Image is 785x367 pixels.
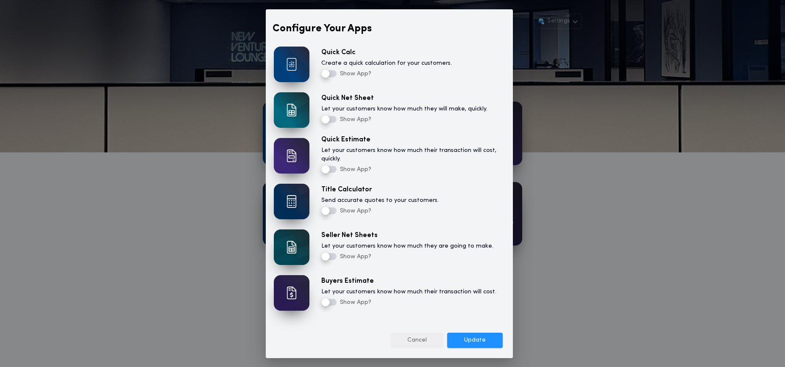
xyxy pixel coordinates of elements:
[338,116,371,123] span: Show App?
[321,276,374,286] label: Buyers Estimate
[338,166,371,173] span: Show App?
[274,229,309,265] img: overlay
[274,47,309,82] img: overlay
[274,138,309,174] img: overlay
[321,288,496,296] label: Let your customers know how much their transaction will cost.
[447,333,503,348] button: Update
[287,104,297,116] img: card icon
[321,135,370,145] label: Quick Estimate
[287,58,297,71] img: card icon
[287,149,297,162] img: card icon
[321,93,374,103] label: Quick Net Sheet
[321,105,487,113] label: Let your customers know how much they will make, quickly.
[338,254,371,260] span: Show App?
[390,333,444,348] button: Cancel
[273,21,506,36] p: Configure Your Apps
[274,275,309,311] img: overlay
[321,146,505,163] label: Let your customers know how much their transaction will cost, quickly.
[338,208,371,214] span: Show App?
[321,230,378,240] label: Seller Net Sheets
[274,92,309,128] img: overlay
[287,241,297,254] img: card icon
[338,71,371,77] span: Show App?
[321,196,439,205] label: Send accurate quotes to your customers.
[287,287,297,299] img: card icon
[321,47,356,58] label: Quick Calc
[321,185,372,195] label: Title Calculator
[321,242,493,251] label: Let your customers know how much they are going to make.
[321,59,452,68] label: Create a quick calculation for your customers.
[274,184,309,219] img: overlay
[287,195,297,208] img: card icon
[338,299,371,306] span: Show App?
